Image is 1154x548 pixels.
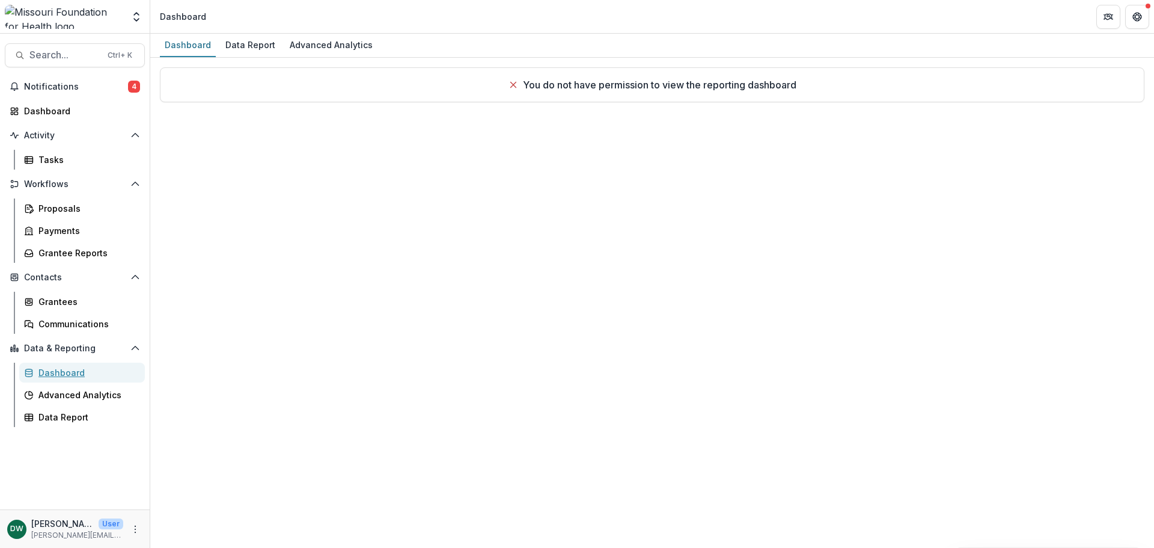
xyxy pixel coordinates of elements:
a: Advanced Analytics [19,385,145,405]
div: Dashboard [160,36,216,54]
a: Tasks [19,150,145,170]
span: Activity [24,131,126,141]
div: Grantee Reports [38,247,135,259]
button: Notifications4 [5,77,145,96]
p: You do not have permission to view the reporting dashboard [523,78,796,92]
div: Communications [38,318,135,330]
div: Advanced Analytics [38,389,135,401]
button: Open entity switcher [128,5,145,29]
div: Daniel Waxler [10,525,23,533]
span: Data & Reporting [24,343,126,354]
p: [PERSON_NAME] [31,517,94,530]
a: Proposals [19,199,145,218]
button: Open Data & Reporting [5,339,145,358]
a: Dashboard [19,363,145,383]
a: Grantees [19,292,145,312]
div: Ctrl + K [105,49,135,62]
button: Partners [1096,5,1120,29]
div: Grantees [38,295,135,308]
a: Communications [19,314,145,334]
span: Contacts [24,272,126,283]
img: Missouri Foundation for Health logo [5,5,123,29]
a: Grantee Reports [19,243,145,263]
div: Tasks [38,153,135,166]
a: Advanced Analytics [285,34,377,57]
a: Dashboard [5,101,145,121]
button: Get Help [1125,5,1149,29]
div: Advanced Analytics [285,36,377,54]
a: Data Report [19,407,145,427]
span: Search... [29,49,100,61]
p: [PERSON_NAME][EMAIL_ADDRESS][DOMAIN_NAME] [31,530,123,541]
div: Payments [38,224,135,237]
nav: breadcrumb [155,8,211,25]
button: Open Workflows [5,174,145,194]
div: Dashboard [38,366,135,379]
p: User [99,519,123,529]
a: Dashboard [160,34,216,57]
div: Dashboard [24,105,135,117]
span: 4 [128,81,140,93]
div: Dashboard [160,10,206,23]
span: Workflows [24,179,126,189]
button: Open Contacts [5,268,145,287]
a: Payments [19,221,145,241]
a: Data Report [221,34,280,57]
div: Data Report [38,411,135,423]
button: Search... [5,43,145,67]
div: Data Report [221,36,280,54]
button: Open Activity [5,126,145,145]
button: More [128,522,142,537]
span: Notifications [24,82,128,92]
div: Proposals [38,202,135,215]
